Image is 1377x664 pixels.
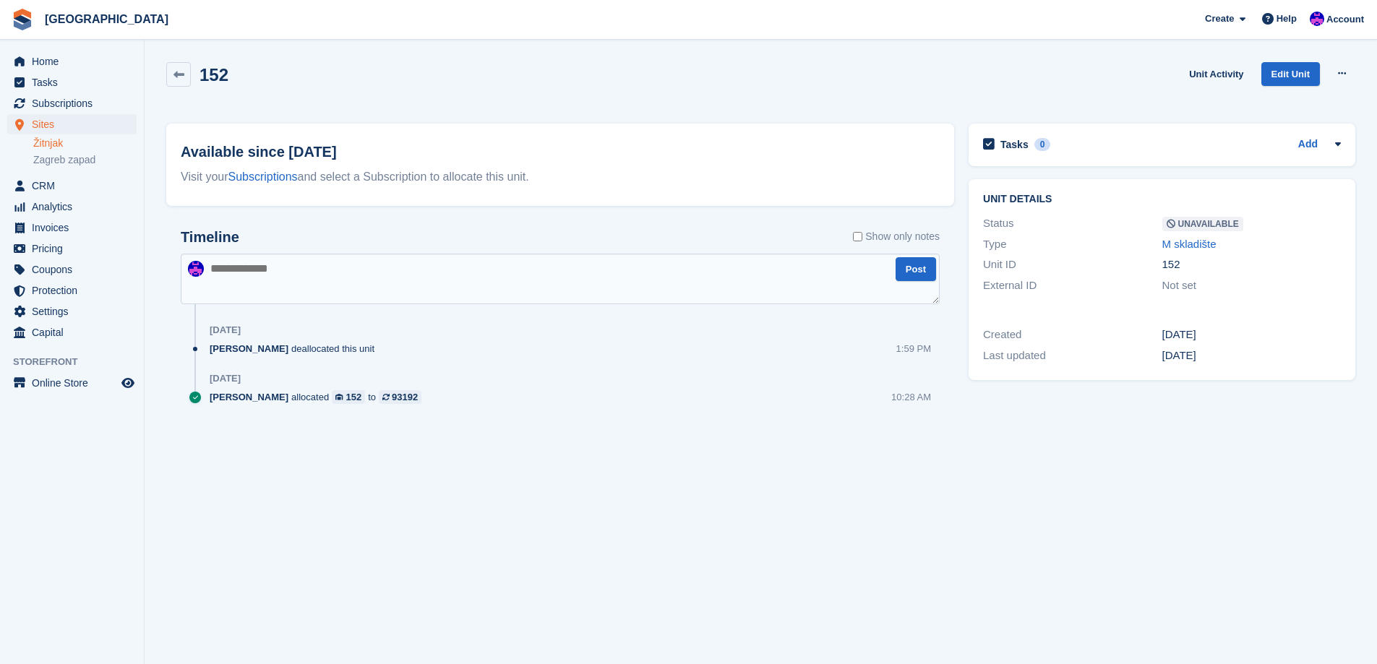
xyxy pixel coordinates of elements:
div: 1:59 PM [896,342,931,355]
span: [PERSON_NAME] [210,390,288,404]
span: Subscriptions [32,93,119,113]
a: menu [7,301,137,322]
div: 0 [1034,138,1051,151]
a: Edit Unit [1261,62,1320,86]
img: Ivan Gačić [188,261,204,277]
div: Created [983,327,1162,343]
a: 93192 [379,390,421,404]
div: [DATE] [1162,348,1341,364]
span: CRM [32,176,119,196]
div: 93192 [392,390,418,404]
span: Settings [32,301,119,322]
div: 152 [1162,256,1341,273]
span: Tasks [32,72,119,92]
h2: Available since [DATE] [181,141,940,163]
a: menu [7,259,137,280]
h2: Unit details [983,194,1341,205]
a: Preview store [119,374,137,392]
span: Unavailable [1162,217,1243,231]
a: [GEOGRAPHIC_DATA] [39,7,174,31]
div: [DATE] [210,324,241,336]
a: menu [7,176,137,196]
a: Žitnjak [33,137,137,150]
a: 152 [332,390,365,404]
div: 152 [346,390,362,404]
span: Account [1326,12,1364,27]
a: menu [7,217,137,238]
span: Pricing [32,238,119,259]
a: menu [7,197,137,217]
a: menu [7,72,137,92]
a: Zagreb zapad [33,153,137,167]
span: Help [1277,12,1297,26]
span: Home [32,51,119,72]
a: M skladište [1162,238,1217,250]
div: [DATE] [210,373,241,384]
div: External ID [983,277,1162,294]
h2: 152 [200,65,228,85]
img: Ivan Gačić [1310,12,1324,26]
span: Online Store [32,373,119,393]
span: [PERSON_NAME] [210,342,288,355]
div: Type [983,236,1162,253]
span: Capital [32,322,119,342]
label: Show only notes [853,229,940,244]
a: menu [7,322,137,342]
div: 10:28 AM [891,390,931,404]
img: stora-icon-8386f47178a22dfd0bd8f6a31ec36ba5ce8667c1dd55bd0f319d3a0aa187defe.svg [12,9,33,30]
button: Post [896,257,936,281]
div: deallocated this unit [210,342,382,355]
a: menu [7,51,137,72]
div: Status [983,215,1162,232]
span: Create [1205,12,1234,26]
a: menu [7,373,137,393]
h2: Tasks [1000,138,1029,151]
a: menu [7,238,137,259]
a: Add [1298,137,1318,153]
div: allocated to [210,390,429,404]
h2: Timeline [181,229,239,246]
div: Unit ID [983,256,1162,273]
div: Not set [1162,277,1341,294]
div: Visit your and select a Subscription to allocate this unit. [181,168,940,186]
span: Protection [32,280,119,301]
input: Show only notes [853,229,862,244]
div: Last updated [983,348,1162,364]
span: Sites [32,114,119,134]
a: menu [7,93,137,113]
span: Analytics [32,197,119,217]
div: [DATE] [1162,327,1341,343]
a: Unit Activity [1183,62,1249,86]
a: menu [7,280,137,301]
span: Storefront [13,355,144,369]
a: Subscriptions [228,171,298,183]
span: Coupons [32,259,119,280]
a: menu [7,114,137,134]
span: Invoices [32,217,119,238]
